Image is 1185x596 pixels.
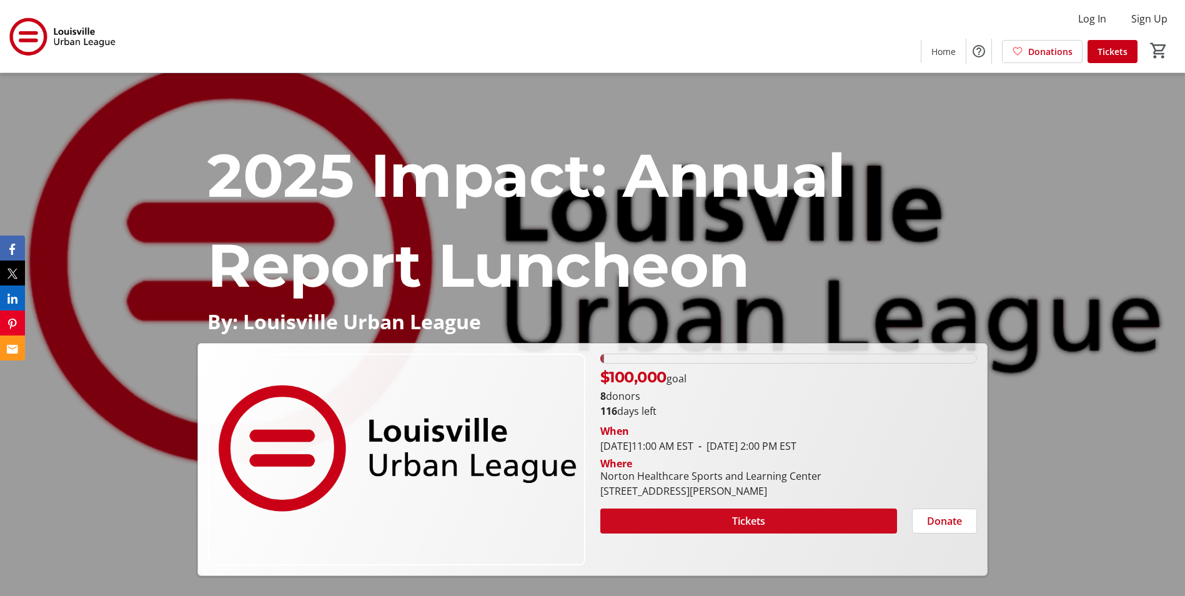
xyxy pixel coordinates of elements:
[921,40,966,63] a: Home
[1098,45,1128,58] span: Tickets
[732,514,765,529] span: Tickets
[600,404,617,418] span: 116
[1068,9,1116,29] button: Log In
[1148,39,1170,62] button: Cart
[600,424,629,439] div: When
[600,389,606,403] b: 8
[1121,9,1178,29] button: Sign Up
[600,366,687,389] p: goal
[600,509,897,534] button: Tickets
[1002,40,1083,63] a: Donations
[600,439,693,453] span: [DATE] 11:00 AM EST
[927,514,962,529] span: Donate
[600,459,632,469] div: Where
[600,368,667,386] span: $100,000
[1078,11,1106,26] span: Log In
[7,5,119,67] img: Louisville Urban League's Logo
[912,509,977,534] button: Donate
[966,39,991,64] button: Help
[600,404,977,419] p: days left
[600,469,821,484] div: Norton Healthcare Sports and Learning Center
[1131,11,1168,26] span: Sign Up
[207,139,846,302] span: 2025 Impact: Annual Report Luncheon
[208,354,585,565] img: Campaign CTA Media Photo
[693,439,707,453] span: -
[600,354,977,364] div: 1.085% of fundraising goal reached
[931,45,956,58] span: Home
[693,439,796,453] span: [DATE] 2:00 PM EST
[1088,40,1138,63] a: Tickets
[1028,45,1073,58] span: Donations
[600,389,977,404] p: donors
[600,484,821,499] div: [STREET_ADDRESS][PERSON_NAME]
[207,310,978,332] p: By: Louisville Urban League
